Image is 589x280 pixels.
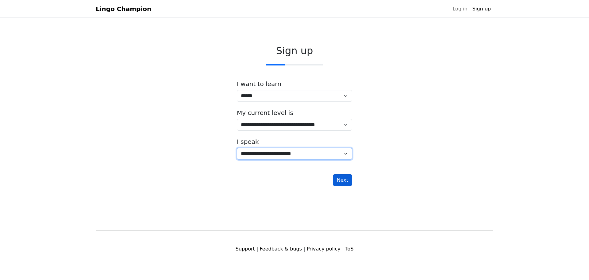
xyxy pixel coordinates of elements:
button: Next [333,174,352,186]
label: I speak [237,138,259,145]
a: ToS [345,246,353,252]
a: Sign up [470,3,493,15]
label: My current level is [237,109,293,116]
a: Lingo Champion [96,3,151,15]
a: Support [236,246,255,252]
a: Privacy policy [307,246,341,252]
a: Feedback & bugs [260,246,302,252]
a: Log in [450,3,470,15]
div: | | | [92,245,497,253]
h2: Sign up [237,45,352,57]
label: I want to learn [237,80,281,88]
